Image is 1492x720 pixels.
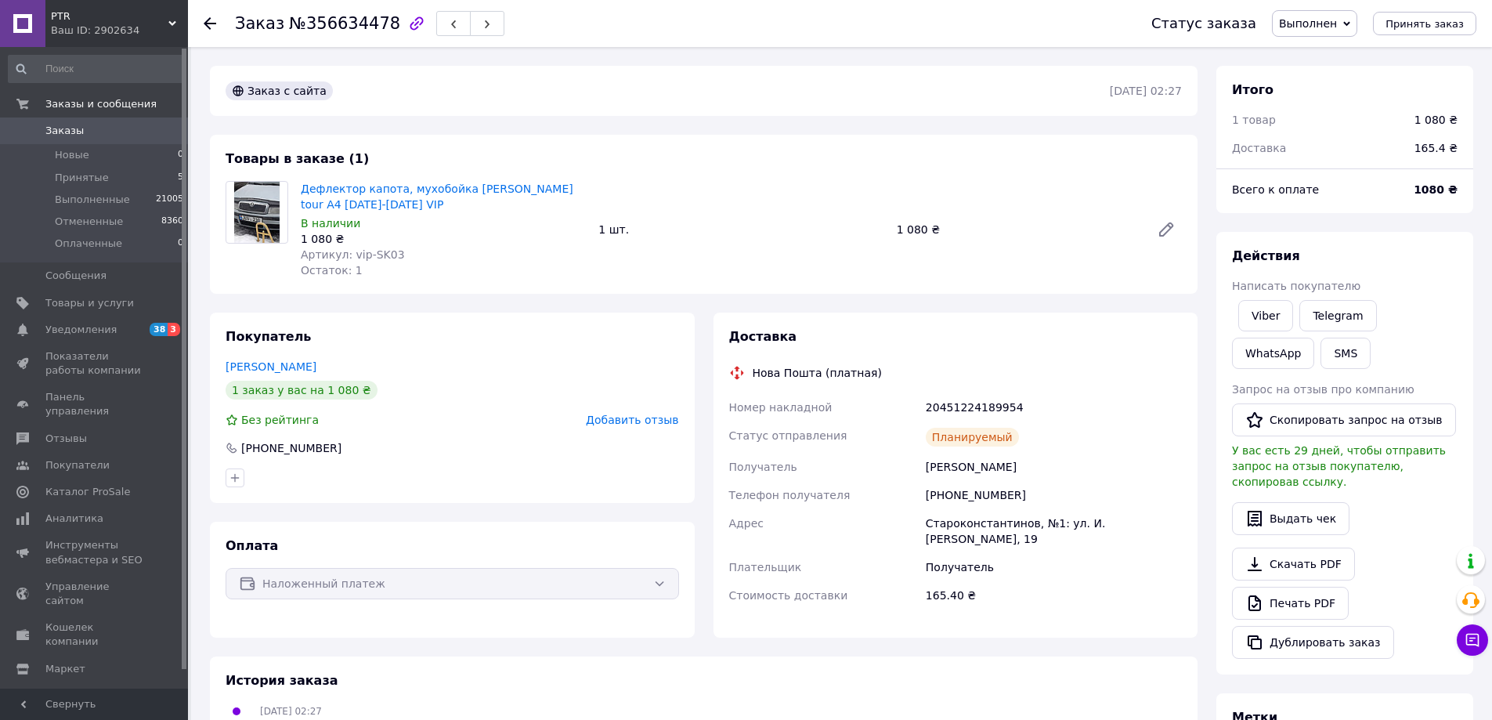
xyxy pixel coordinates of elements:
span: 0 [178,148,183,162]
span: Отзывы [45,432,87,446]
div: 1 080 ₴ [301,231,586,247]
button: SMS [1320,338,1371,369]
div: 165.40 ₴ [923,581,1185,610]
div: 1 080 ₴ [1414,112,1458,128]
div: [PHONE_NUMBER] [240,440,343,456]
span: Доставка [729,329,797,344]
a: Скачать PDF [1232,548,1355,581]
button: Принять заказ [1373,12,1476,35]
span: Стоимость доставки [729,589,848,602]
span: 8360 [161,215,183,229]
span: Заказы [45,124,84,138]
div: Староконстантинов, №1: ул. И. [PERSON_NAME], 19 [923,509,1185,553]
span: Написать покупателю [1232,280,1360,292]
span: Адрес [729,517,764,530]
span: 0 [178,237,183,251]
span: Всего к оплате [1232,183,1319,196]
span: Покупатель [226,329,311,344]
span: Плательщик [729,561,802,573]
span: PTR [51,9,168,24]
div: 1 шт. [592,219,890,241]
span: Панель управления [45,390,145,418]
div: Планируемый [926,428,1019,447]
span: Товары в заказе (1) [226,151,369,166]
div: Получатель [923,553,1185,581]
b: 1080 ₴ [1414,183,1458,196]
span: Сообщения [45,269,107,283]
span: Выполненные [55,193,130,207]
span: Показатели работы компании [45,349,145,378]
span: Заказ [235,14,284,33]
span: Доставка [1232,142,1286,154]
span: Выполнен [1279,17,1337,30]
a: [PERSON_NAME] [226,360,316,373]
span: Статус отправления [729,429,847,442]
span: Маркет [45,662,85,676]
button: Чат с покупателем [1457,624,1488,656]
div: 165.4 ₴ [1405,131,1467,165]
span: Заказы и сообщения [45,97,157,111]
span: Новые [55,148,89,162]
a: WhatsApp [1232,338,1314,369]
span: Телефон получателя [729,489,851,501]
span: 3 [168,323,180,336]
span: Управление сайтом [45,580,145,608]
time: [DATE] 02:27 [1110,85,1182,97]
div: [PHONE_NUMBER] [923,481,1185,509]
div: [PERSON_NAME] [923,453,1185,481]
span: Принятые [55,171,109,185]
a: Редактировать [1151,214,1182,245]
span: Принять заказ [1385,18,1464,30]
span: В наличии [301,217,360,230]
span: Оплаченные [55,237,122,251]
span: 38 [150,323,168,336]
span: Покупатели [45,458,110,472]
a: Дефлектор капота, мухобойка [PERSON_NAME] tour A4 [DATE]-[DATE] VIP [301,183,573,211]
img: Дефлектор капота, мухобойка Skoda Octavia tour A4 1998-2012 VIP [234,182,280,243]
span: История заказа [226,673,338,688]
a: Telegram [1299,300,1376,331]
a: Viber [1238,300,1293,331]
span: Получатель [729,461,797,473]
a: Печать PDF [1232,587,1349,620]
span: Без рейтинга [241,414,319,426]
span: Действия [1232,248,1300,263]
span: Номер накладной [729,401,833,414]
div: Заказ с сайта [226,81,333,100]
span: Добавить отзыв [586,414,678,426]
span: 5 [178,171,183,185]
span: Итого [1232,82,1273,97]
div: 20451224189954 [923,393,1185,422]
span: Кошелек компании [45,621,145,649]
div: Статус заказа [1151,16,1256,31]
button: Скопировать запрос на отзыв [1232,403,1456,436]
span: У вас есть 29 дней, чтобы отправить запрос на отзыв покупателю, скопировав ссылку. [1232,444,1446,488]
span: Оплата [226,538,278,553]
span: Товары и услуги [45,296,134,310]
span: Каталог ProSale [45,485,130,499]
div: 1 заказ у вас на 1 080 ₴ [226,381,378,400]
div: Вернуться назад [204,16,216,31]
span: Уведомления [45,323,117,337]
div: Нова Пошта (платная) [749,365,886,381]
span: №356634478 [289,14,400,33]
span: Остаток: 1 [301,264,363,277]
span: [DATE] 02:27 [260,706,322,717]
span: Отмененные [55,215,123,229]
div: Ваш ID: 2902634 [51,24,188,38]
button: Выдать чек [1232,502,1349,535]
span: Инструменты вебмастера и SEO [45,538,145,566]
span: Аналитика [45,512,103,526]
input: Поиск [8,55,185,83]
button: Дублировать заказ [1232,626,1394,659]
span: Запрос на отзыв про компанию [1232,383,1414,396]
span: 1 товар [1232,114,1276,126]
div: 1 080 ₴ [891,219,1144,241]
span: Артикул: vip-SK03 [301,248,405,261]
span: 21005 [156,193,183,207]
